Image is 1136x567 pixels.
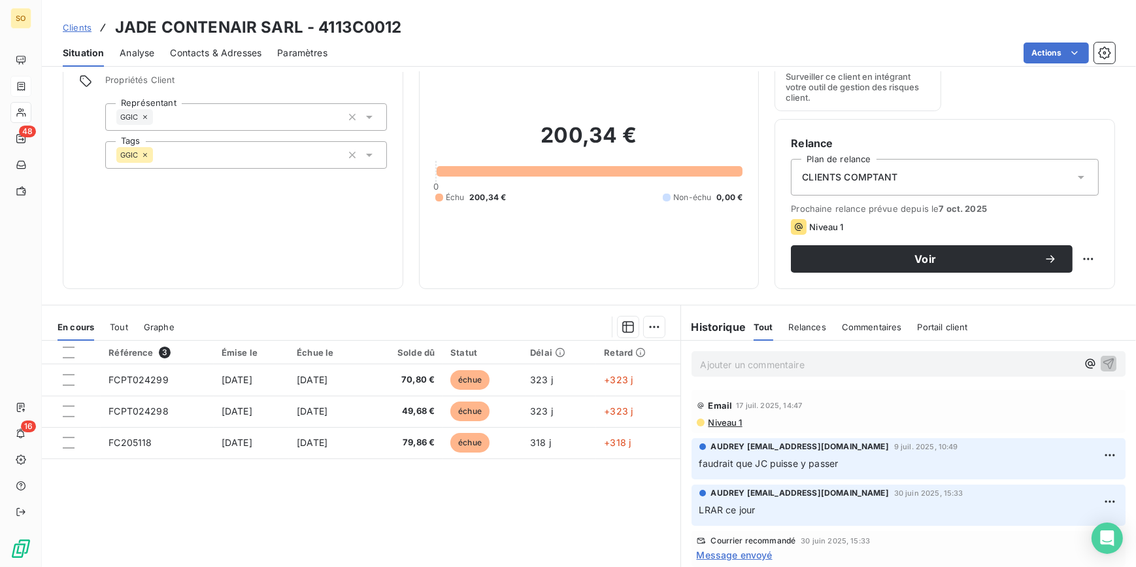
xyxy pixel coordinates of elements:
[222,374,252,385] span: [DATE]
[801,537,870,545] span: 30 juin 2025, 15:33
[530,347,588,358] div: Délai
[939,203,987,214] span: 7 oct. 2025
[791,203,1099,214] span: Prochaine relance prévue depuis le
[604,347,672,358] div: Retard
[673,192,711,203] span: Non-échu
[21,421,36,432] span: 16
[373,347,435,358] div: Solde dû
[842,322,902,332] span: Commentaires
[530,405,553,417] span: 323 j
[894,443,958,451] span: 9 juil. 2025, 10:49
[63,21,92,34] a: Clients
[918,322,968,332] span: Portail client
[10,538,31,559] img: Logo LeanPay
[120,46,154,60] span: Analyse
[433,181,439,192] span: 0
[809,222,843,232] span: Niveau 1
[222,405,252,417] span: [DATE]
[373,405,435,418] span: 49,68 €
[530,437,551,448] span: 318 j
[707,417,743,428] span: Niveau 1
[159,347,171,358] span: 3
[373,373,435,387] span: 70,80 €
[115,16,402,39] h3: JADE CONTENAIR SARL - 4113C0012
[786,71,929,103] span: Surveiller ce client en intégrant votre outil de gestion des risques client.
[716,192,743,203] span: 0,00 €
[63,22,92,33] span: Clients
[754,322,773,332] span: Tout
[109,347,206,358] div: Référence
[144,322,175,332] span: Graphe
[297,437,327,448] span: [DATE]
[109,374,169,385] span: FCPT024299
[711,487,889,499] span: AUDREY [EMAIL_ADDRESS][DOMAIN_NAME]
[604,437,631,448] span: +318 j
[105,75,387,93] span: Propriétés Client
[699,504,756,515] span: LRAR ce jour
[222,347,281,358] div: Émise le
[530,374,553,385] span: 323 j
[109,405,169,417] span: FCPT024298
[153,149,163,161] input: Ajouter une valeur
[802,171,897,184] span: CLIENTS COMPTANT
[297,405,327,417] span: [DATE]
[697,548,773,562] span: Message envoyé
[709,400,733,411] span: Email
[699,458,839,469] span: faudrait que JC puisse y passer
[153,111,163,123] input: Ajouter une valeur
[120,113,139,121] span: GGIC
[807,254,1044,264] span: Voir
[469,192,506,203] span: 200,34 €
[63,46,104,60] span: Situation
[450,370,490,390] span: échue
[791,135,1099,151] h6: Relance
[711,441,889,453] span: AUDREY [EMAIL_ADDRESS][DOMAIN_NAME]
[894,489,963,497] span: 30 juin 2025, 15:33
[373,436,435,449] span: 79,86 €
[789,322,826,332] span: Relances
[58,322,94,332] span: En cours
[110,322,128,332] span: Tout
[435,122,743,162] h2: 200,34 €
[450,433,490,453] span: échue
[170,46,261,60] span: Contacts & Adresses
[277,46,327,60] span: Paramètres
[1092,523,1123,554] div: Open Intercom Messenger
[297,374,327,385] span: [DATE]
[297,347,358,358] div: Échue le
[791,245,1073,273] button: Voir
[1024,43,1089,63] button: Actions
[10,8,31,29] div: SO
[711,537,796,545] span: Courrier recommandé
[446,192,465,203] span: Échu
[109,437,152,448] span: FC205118
[222,437,252,448] span: [DATE]
[604,405,633,417] span: +323 j
[120,151,139,159] span: GGIC
[681,319,746,335] h6: Historique
[604,374,633,385] span: +323 j
[450,347,514,358] div: Statut
[450,402,490,421] span: échue
[736,402,802,409] span: 17 juil. 2025, 14:47
[19,126,36,137] span: 48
